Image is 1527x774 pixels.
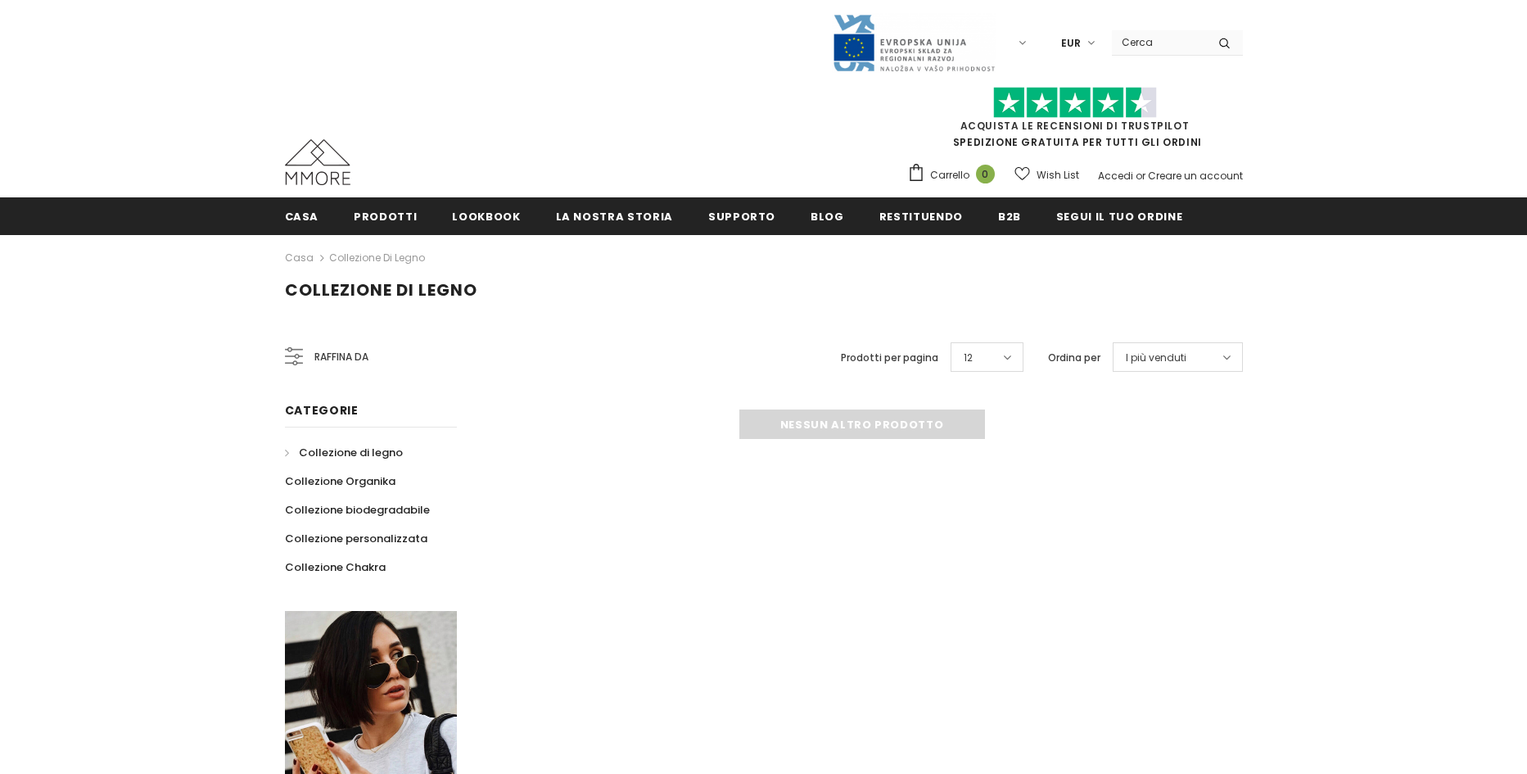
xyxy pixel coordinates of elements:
[811,197,844,234] a: Blog
[285,278,477,301] span: Collezione di legno
[998,197,1021,234] a: B2B
[1056,197,1182,234] a: Segui il tuo ordine
[1098,169,1133,183] a: Accedi
[811,209,844,224] span: Blog
[708,197,775,234] a: supporto
[708,209,775,224] span: supporto
[1048,350,1100,366] label: Ordina per
[452,209,520,224] span: Lookbook
[285,467,395,496] a: Collezione Organika
[314,348,368,366] span: Raffina da
[1112,30,1206,54] input: Search Site
[964,350,973,366] span: 12
[930,167,969,183] span: Carrello
[285,402,359,419] span: Categorie
[285,559,386,575] span: Collezione Chakra
[1061,35,1081,52] span: EUR
[1014,161,1079,189] a: Wish List
[1126,350,1186,366] span: I più venduti
[832,13,996,73] img: Javni Razpis
[285,209,319,224] span: Casa
[285,139,350,185] img: Casi MMORE
[354,209,417,224] span: Prodotti
[285,197,319,234] a: Casa
[556,197,673,234] a: La nostra storia
[907,163,1003,188] a: Carrello 0
[1148,169,1243,183] a: Creare un account
[1136,169,1145,183] span: or
[285,531,427,546] span: Collezione personalizzata
[879,197,963,234] a: Restituendo
[285,553,386,582] a: Collezione Chakra
[329,251,425,265] a: Collezione di legno
[285,248,314,268] a: Casa
[907,94,1243,149] span: SPEDIZIONE GRATUITA PER TUTTI GLI ORDINI
[285,438,403,467] a: Collezione di legno
[452,197,520,234] a: Lookbook
[354,197,417,234] a: Prodotti
[960,119,1190,133] a: Acquista le recensioni di TrustPilot
[556,209,673,224] span: La nostra storia
[879,209,963,224] span: Restituendo
[832,35,996,49] a: Javni Razpis
[1056,209,1182,224] span: Segui il tuo ordine
[285,496,430,524] a: Collezione biodegradabile
[285,502,430,518] span: Collezione biodegradabile
[998,209,1021,224] span: B2B
[1037,167,1079,183] span: Wish List
[285,473,395,489] span: Collezione Organika
[993,87,1157,119] img: Fidati di Pilot Stars
[299,445,403,460] span: Collezione di legno
[841,350,938,366] label: Prodotti per pagina
[285,524,427,553] a: Collezione personalizzata
[976,165,995,183] span: 0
